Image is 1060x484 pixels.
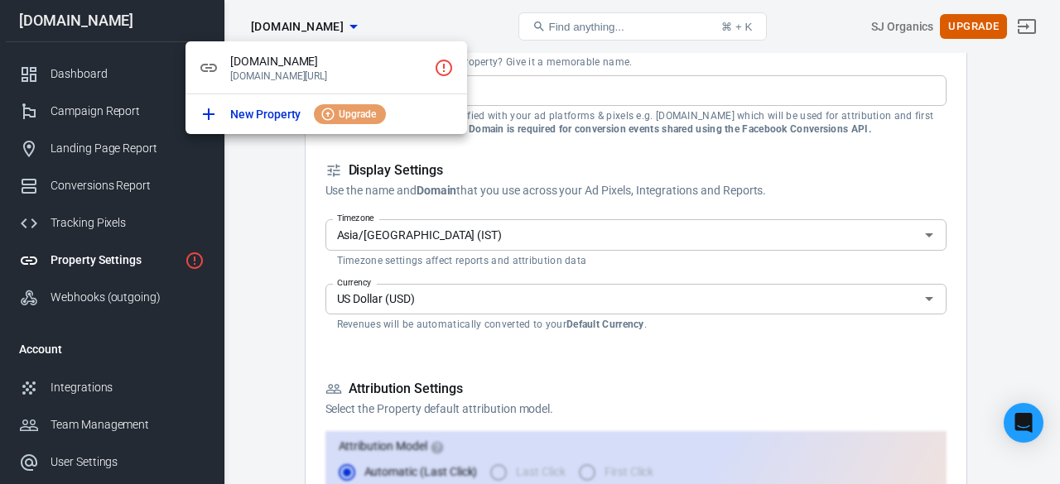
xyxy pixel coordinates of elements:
p: [DOMAIN_NAME][URL] [230,70,427,82]
span: [DOMAIN_NAME] [230,53,427,70]
span: Upgrade [332,107,383,122]
div: [DOMAIN_NAME][DOMAIN_NAME][URL] [185,41,467,94]
div: Open Intercom Messenger [1004,403,1043,443]
a: Click to setup tracking script [424,48,464,88]
p: New Property [230,106,301,123]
